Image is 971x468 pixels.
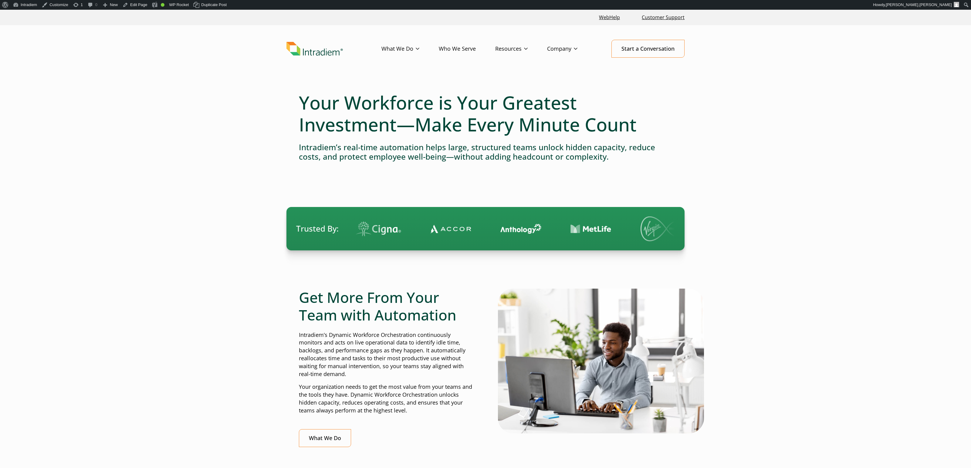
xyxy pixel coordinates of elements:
[299,289,473,324] h2: Get More From Your Team with Automation
[597,11,622,24] a: Link opens in a new window
[611,40,685,58] a: Start a Conversation
[381,40,439,58] a: What We Do
[639,11,687,24] a: Customer Support
[299,92,672,135] h1: Your Workforce is Your Greatest Investment—Make Every Minute Count
[286,42,381,56] a: Link to homepage of Intradiem
[299,383,473,415] p: Your organization needs to get the most value from your teams and the tools they have. Dynamic Wo...
[296,223,339,234] span: Trusted By:
[430,224,471,233] img: Contact Center Automation Accor Logo
[570,224,611,234] img: Contact Center Automation MetLife Logo
[299,331,473,378] p: Intradiem’s Dynamic Workforce Orchestration continuously monitors and acts on live operational da...
[161,3,164,7] div: Good
[299,429,351,447] a: What We Do
[286,42,343,56] img: Intradiem
[439,40,495,58] a: Who We Serve
[498,289,704,433] img: Man typing on computer with real-time automation
[547,40,597,58] a: Company
[886,2,952,7] span: [PERSON_NAME].[PERSON_NAME]
[641,216,683,241] img: Virgin Media logo.
[495,40,547,58] a: Resources
[299,143,672,161] h4: Intradiem’s real-time automation helps large, structured teams unlock hidden capacity, reduce cos...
